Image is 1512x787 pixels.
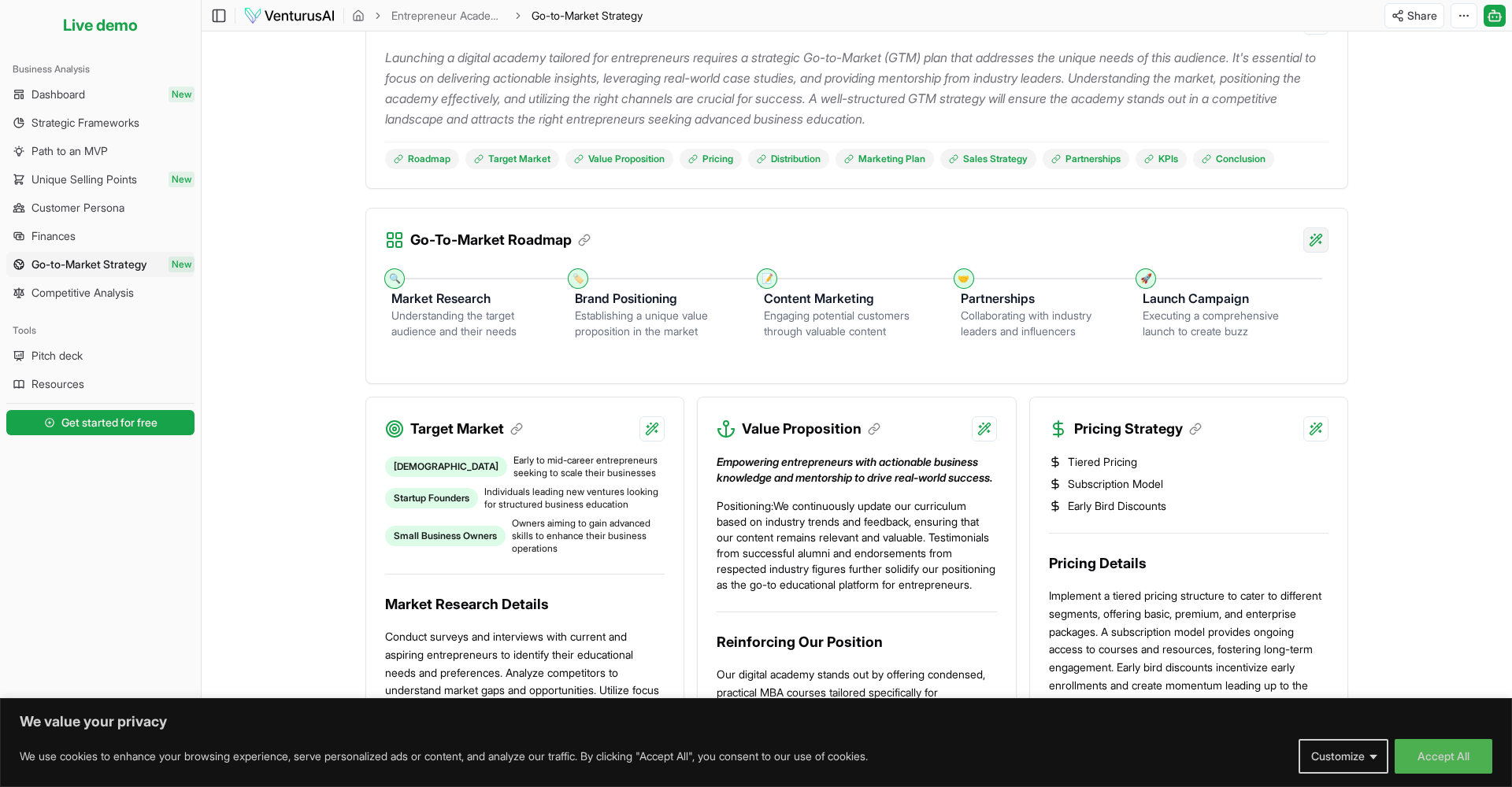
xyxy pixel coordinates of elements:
[958,272,970,285] div: 🤝
[169,172,195,187] span: New
[465,149,559,169] a: Target Market
[6,371,195,397] a: Resources
[717,666,996,756] p: Our digital academy stands out by offering condensed, practical MBA courses tailored specifically...
[961,308,1117,339] div: Collaborating with industry leaders and influencers
[1299,739,1388,774] button: Customize
[575,308,739,339] div: Establishing a unique value proposition in the market
[1049,454,1329,470] li: Tiered Pricing
[6,57,195,82] div: Business Analysis
[31,348,83,364] span: Pitch deck
[1049,476,1329,492] li: Subscription Model
[391,8,505,24] a: Entrepreneur Academy
[385,149,459,169] a: Roadmap
[940,149,1036,169] a: Sales Strategy
[20,747,868,766] p: We use cookies to enhance your browsing experience, serve personalized ads or content, and analyz...
[1074,418,1202,440] h3: Pricing Strategy
[836,149,934,169] a: Marketing Plan
[1384,3,1444,28] button: Share
[1407,8,1437,24] span: Share
[169,257,195,272] span: New
[410,229,591,251] h3: Go-To-Market Roadmap
[1193,149,1274,169] a: Conclusion
[761,272,773,285] div: 📝
[742,418,880,440] h3: Value Proposition
[1143,289,1297,308] h3: Launch Campaign
[6,343,195,368] a: Pitch deck
[6,110,195,135] a: Strategic Frameworks
[6,410,195,435] button: Get started for free
[6,167,195,192] a: Unique Selling PointsNew
[532,8,643,24] span: Go-to-Market Strategy
[31,172,137,187] span: Unique Selling Points
[6,82,195,107] a: DashboardNew
[243,6,335,25] img: logo
[1395,739,1492,774] button: Accept All
[31,200,124,216] span: Customer Persona
[1049,587,1329,712] p: Implement a tiered pricing structure to cater to different segments, offering basic, premium, and...
[764,289,936,308] h3: Content Marketing
[6,318,195,343] div: Tools
[31,285,134,301] span: Competitive Analysis
[717,631,996,653] h3: Reinforcing Our Position
[388,272,401,285] div: 🔍
[385,526,506,546] div: Small Business Owners
[748,149,829,169] a: Distribution
[717,454,996,486] p: Empowering entrepreneurs with actionable business knowledge and mentorship to drive real-world su...
[385,456,507,477] div: [DEMOGRAPHIC_DATA]
[961,289,1117,308] h3: Partnerships
[565,149,673,169] a: Value Proposition
[385,488,478,508] div: Startup Founders
[410,418,523,440] h3: Target Market
[572,272,584,285] div: 🏷️
[6,224,195,249] a: Finances
[680,149,742,169] a: Pricing
[484,486,665,511] span: Individuals leading new ventures looking for structured business education
[352,8,643,24] nav: breadcrumb
[385,628,665,771] p: Conduct surveys and interviews with current and aspiring entrepreneurs to identify their educatio...
[31,115,139,131] span: Strategic Frameworks
[31,87,85,102] span: Dashboard
[31,257,147,272] span: Go-to-Market Strategy
[20,712,1492,731] p: We value your privacy
[6,195,195,220] a: Customer Persona
[1136,149,1187,169] a: KPIs
[764,308,936,339] div: Engaging potential customers through valuable content
[513,454,665,479] span: Early to mid-career entrepreneurs seeking to scale their businesses
[31,376,84,392] span: Resources
[385,593,665,615] h3: Market Research Details
[532,9,643,22] span: Go-to-Market Strategy
[6,407,195,438] a: Get started for free
[391,308,550,339] div: Understanding the target audience and their needs
[575,289,739,308] h3: Brand Positioning
[1140,272,1152,285] div: 🚀
[61,415,157,430] span: Get started for free
[1143,308,1297,339] div: Executing a comprehensive launch to create buzz
[391,289,550,308] h3: Market Research
[169,87,195,102] span: New
[31,143,108,159] span: Path to an MVP
[717,498,996,593] p: Positioning: We continuously update our curriculum based on industry trends and feedback, ensurin...
[1043,149,1129,169] a: Partnerships
[512,517,665,555] span: Owners aiming to gain advanced skills to enhance their business operations
[6,280,195,305] a: Competitive Analysis
[31,228,76,244] span: Finances
[385,47,1329,129] p: Launching a digital academy tailored for entrepreneurs requires a strategic Go-to-Market (GTM) pl...
[6,139,195,164] a: Path to an MVP
[1049,552,1329,575] h3: Pricing Details
[6,252,195,277] a: Go-to-Market StrategyNew
[1049,498,1329,514] li: Early Bird Discounts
